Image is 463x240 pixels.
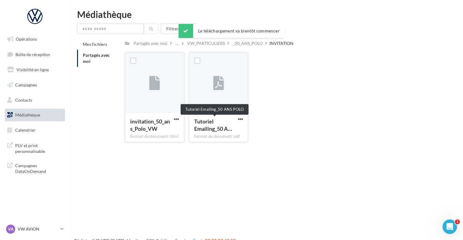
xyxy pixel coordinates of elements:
span: PLV et print personnalisable [15,141,63,154]
a: Campagnes [4,79,66,91]
a: Campagnes DataOnDemand [4,159,66,177]
a: PLV et print personnalisable [4,139,66,157]
div: Le téléchargement va bientôt commencer [178,24,284,38]
a: Visibilité en ligne [4,63,66,76]
div: Format du document: pdf [194,134,243,139]
span: Calendrier [15,127,35,133]
span: Mes fichiers [83,42,107,47]
span: Contacts [15,97,32,102]
a: Médiathèque [4,109,66,121]
span: Visibilité en ligne [16,67,49,72]
span: Campagnes [15,82,37,87]
a: Opérations [4,33,66,46]
a: Boîte de réception [4,48,66,61]
div: Partagés avec moi [133,40,167,46]
span: Boîte de réception [15,52,50,57]
span: Opérations [16,36,37,42]
span: VA [8,226,14,232]
button: Filtrer par [161,24,197,34]
div: Tutoriel Emailing_50 ANS POLO [181,104,248,115]
a: Calendrier [4,124,66,137]
iframe: Intercom live chat [442,219,457,234]
span: 1 [455,219,460,224]
div: VW_PARTICULIERS [187,40,225,46]
div: INVITATION [269,40,293,46]
span: Médiathèque [15,112,40,117]
div: _50_ANS_POLO [233,40,263,46]
span: Partagés avec moi [83,52,110,64]
a: Contacts [4,94,66,106]
span: Tutoriel Emailing_50 ANS POLO [194,118,232,132]
div: Médiathèque [77,10,456,19]
div: Format du document: html [130,134,179,139]
div: ... [174,39,179,48]
p: VW AVION [18,226,58,232]
span: invitation_50_ans_Polo_VW [130,118,170,132]
span: Campagnes DataOnDemand [15,161,63,174]
a: VA VW AVION [5,223,65,235]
